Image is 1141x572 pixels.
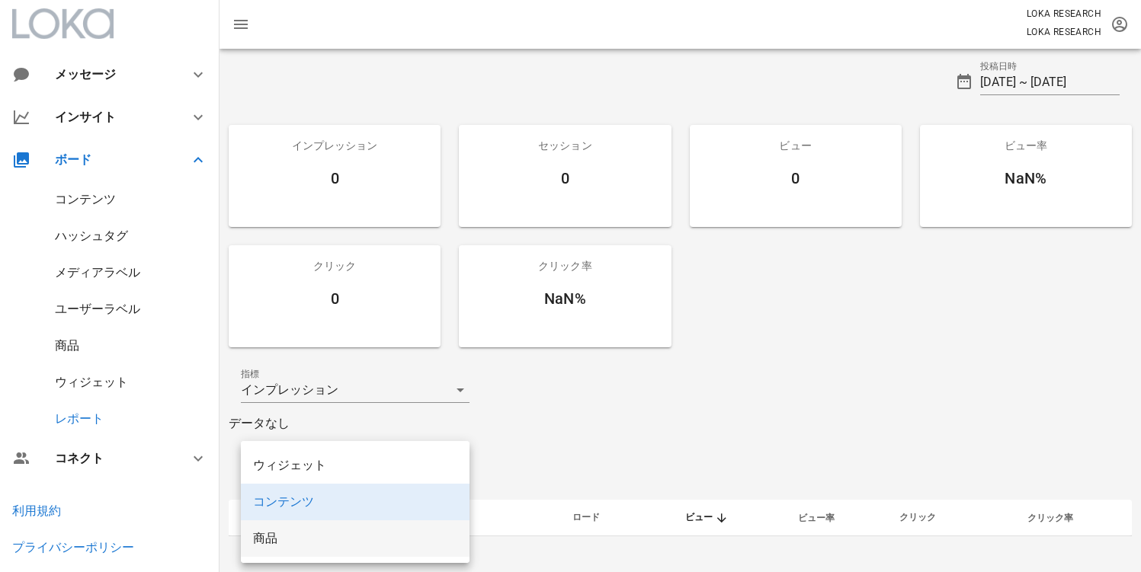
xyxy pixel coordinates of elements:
[572,512,600,522] span: ロード
[229,286,441,311] div: 0
[241,378,470,402] div: 指標インプレッション
[920,125,1132,166] div: ビュー率
[241,383,338,397] div: インプレッション
[459,245,671,286] div: クリック率
[55,110,171,124] div: インサイト
[229,125,441,166] div: インプレッション
[55,451,171,465] div: コネクト
[12,503,61,518] a: 利用規約
[55,152,171,167] div: ボード
[253,458,457,472] div: ウィジェット
[12,540,134,554] a: プライバシーポリシー
[690,125,902,166] div: ビュー
[920,166,1132,190] div: NaN%
[690,166,902,190] div: 0
[55,375,128,389] a: ウィジェット
[55,67,165,81] div: メッセージ
[55,228,128,243] a: ハッシュタグ
[899,512,936,522] span: クリック
[253,494,457,509] div: コンテンツ
[798,513,835,523] span: ビュー率
[459,166,671,190] div: 0
[55,338,79,353] a: 商品
[229,414,1132,433] div: データなし
[229,166,441,190] div: 0
[1027,24,1101,40] p: LOKA RESEARCH
[685,512,713,522] span: ビュー
[459,286,671,311] div: NaN%
[459,125,671,166] div: セッション
[253,531,457,545] div: 商品
[229,245,441,286] div: クリック
[1027,6,1101,21] p: LOKA RESEARCH
[1027,513,1073,523] span: クリック率
[55,192,116,206] a: コンテンツ
[55,411,104,426] a: レポート
[55,265,140,280] a: メディアラベル
[55,302,140,316] a: ユーザーラベル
